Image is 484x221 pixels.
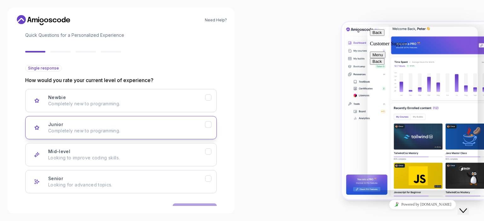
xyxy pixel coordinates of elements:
a: Home link [15,15,72,25]
button: Back [25,203,49,216]
h3: Junior [48,121,63,128]
h3: Mid-level [48,148,70,155]
button: Newbie [25,89,217,112]
iframe: chat widget [367,197,478,212]
img: Amigoscode Dashboard [342,22,484,199]
p: Quick Questions for a Personalized Experience [25,32,217,38]
button: Senior [25,170,217,193]
p: Completely new to programming. [48,128,205,134]
iframe: chat widget [458,196,478,215]
a: Need Help? [205,18,227,23]
h3: Newbie [48,94,66,101]
p: Looking for advanced topics. [48,182,205,188]
h3: Senior [48,175,63,182]
p: How would you rate your current level of experience? [25,76,217,84]
button: Mid-level [25,143,217,166]
button: Next [173,203,217,216]
p: Looking to improve coding skills. [48,155,205,161]
p: Completely new to programming. [48,101,205,107]
span: Single response [28,66,59,71]
iframe: chat widget [367,27,478,190]
button: Junior [25,116,217,139]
